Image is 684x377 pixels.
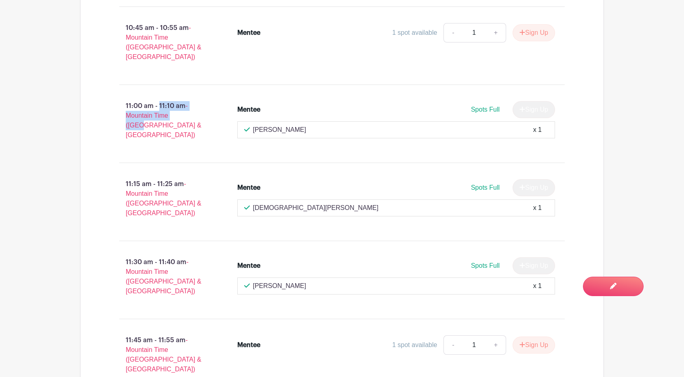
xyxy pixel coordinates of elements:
[392,28,437,38] div: 1 spot available
[126,102,201,138] span: - Mountain Time ([GEOGRAPHIC_DATA] & [GEOGRAPHIC_DATA])
[533,203,542,213] div: x 1
[253,125,306,135] p: [PERSON_NAME]
[533,125,542,135] div: x 1
[106,176,224,221] p: 11:15 am - 11:25 am
[106,254,224,299] p: 11:30 am - 11:40 am
[106,20,224,65] p: 10:45 am - 10:55 am
[237,183,260,193] div: Mentee
[237,261,260,271] div: Mentee
[486,23,506,42] a: +
[237,105,260,114] div: Mentee
[533,281,542,291] div: x 1
[253,203,379,213] p: [DEMOGRAPHIC_DATA][PERSON_NAME]
[126,337,201,373] span: - Mountain Time ([GEOGRAPHIC_DATA] & [GEOGRAPHIC_DATA])
[253,281,306,291] p: [PERSON_NAME]
[486,335,506,355] a: +
[237,28,260,38] div: Mentee
[471,262,500,269] span: Spots Full
[513,24,555,41] button: Sign Up
[471,184,500,191] span: Spots Full
[392,340,437,350] div: 1 spot available
[443,23,462,42] a: -
[126,258,201,294] span: - Mountain Time ([GEOGRAPHIC_DATA] & [GEOGRAPHIC_DATA])
[106,98,224,143] p: 11:00 am - 11:10 am
[471,106,500,113] span: Spots Full
[443,335,462,355] a: -
[237,340,260,350] div: Mentee
[126,24,201,60] span: - Mountain Time ([GEOGRAPHIC_DATA] & [GEOGRAPHIC_DATA])
[513,337,555,354] button: Sign Up
[126,180,201,216] span: - Mountain Time ([GEOGRAPHIC_DATA] & [GEOGRAPHIC_DATA])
